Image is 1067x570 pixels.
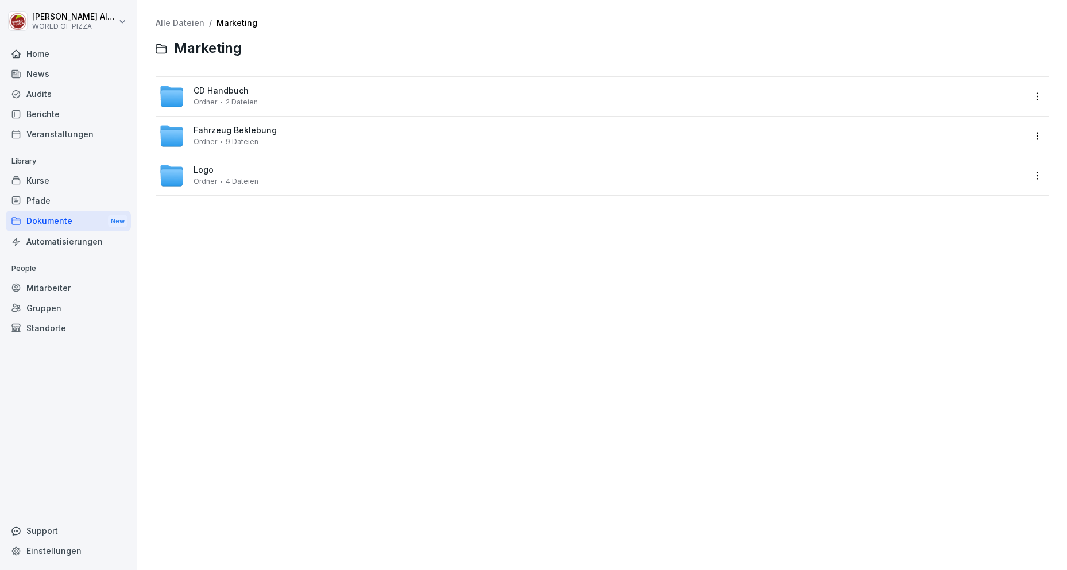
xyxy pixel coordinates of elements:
[6,124,131,144] a: Veranstaltungen
[194,86,249,96] span: CD Handbuch
[6,298,131,318] a: Gruppen
[32,12,116,22] p: [PERSON_NAME] Alhasood
[6,64,131,84] a: News
[6,211,131,232] div: Dokumente
[6,170,131,191] a: Kurse
[32,22,116,30] p: WORLD OF PIZZA
[6,152,131,170] p: Library
[6,521,131,541] div: Support
[6,44,131,64] a: Home
[6,84,131,104] a: Audits
[6,278,131,298] a: Mitarbeiter
[194,177,217,185] span: Ordner
[6,318,131,338] a: Standorte
[159,84,1025,109] a: CD HandbuchOrdner2 Dateien
[194,138,217,146] span: Ordner
[217,18,257,28] a: Marketing
[6,211,131,232] a: DokumenteNew
[209,18,212,28] span: /
[194,165,214,175] span: Logo
[6,231,131,251] a: Automatisierungen
[6,104,131,124] a: Berichte
[156,18,204,28] a: Alle Dateien
[6,191,131,211] a: Pfade
[6,259,131,278] p: People
[174,40,242,57] span: Marketing
[159,163,1025,188] a: LogoOrdner4 Dateien
[194,126,277,135] span: Fahrzeug Beklebung
[226,98,258,106] span: 2 Dateien
[226,138,258,146] span: 9 Dateien
[226,177,258,185] span: 4 Dateien
[6,541,131,561] a: Einstellungen
[108,215,127,228] div: New
[159,123,1025,149] a: Fahrzeug BeklebungOrdner9 Dateien
[194,98,217,106] span: Ordner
